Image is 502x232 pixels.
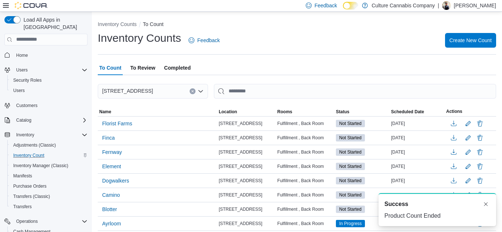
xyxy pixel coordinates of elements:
button: Users [13,66,31,74]
div: Fulfillment , Back Room [276,219,334,228]
button: Fernway [99,147,125,158]
span: Finca [102,134,115,141]
button: Inventory Count [7,150,90,161]
button: Ayrloom [99,218,124,229]
span: Inventory [13,130,87,139]
span: Feedback [197,37,220,44]
button: Location [217,107,276,116]
span: To Review [130,60,155,75]
a: Adjustments (Classic) [10,141,59,150]
span: [STREET_ADDRESS] [219,163,262,169]
span: Home [16,52,28,58]
span: Ayrloom [102,220,121,227]
button: Purchase Orders [7,181,90,191]
a: Transfers (Classic) [10,192,53,201]
span: Manifests [13,173,32,179]
span: Location [219,109,237,115]
button: Transfers [7,202,90,212]
button: Dogwalkers [99,175,132,186]
button: Customers [1,100,90,111]
span: To Count [99,60,121,75]
div: [DATE] [390,176,445,185]
button: Element [99,161,124,172]
span: Camino [102,191,120,199]
span: Feedback [315,2,337,9]
button: Delete [476,162,484,171]
span: In Progress [336,220,365,227]
span: Users [10,86,87,95]
span: Users [13,88,25,93]
span: Not Started [339,163,362,170]
div: Fulfillment , Back Room [276,191,334,199]
p: | [438,1,439,10]
span: Not Started [336,177,365,184]
nav: An example of EuiBreadcrumbs [98,21,496,29]
span: Home [13,51,87,60]
div: [DATE] [390,162,445,171]
span: Users [16,67,28,73]
span: Name [99,109,111,115]
button: Blotter [99,204,120,215]
button: Inventory Manager (Classic) [7,161,90,171]
span: Actions [446,108,462,114]
span: Not Started [339,192,362,198]
span: Transfers [10,202,87,211]
span: Completed [164,60,191,75]
span: Dogwalkers [102,177,129,184]
div: [DATE] [390,119,445,128]
div: Fulfillment , Back Room [276,176,334,185]
div: Fulfillment , Back Room [276,133,334,142]
button: Catalog [1,115,90,125]
input: Dark Mode [343,2,358,10]
span: Not Started [339,135,362,141]
span: Operations [16,218,38,224]
span: Purchase Orders [13,183,47,189]
span: Not Started [336,163,365,170]
div: [DATE] [390,133,445,142]
a: Feedback [186,33,223,48]
span: Catalog [16,117,31,123]
span: Adjustments (Classic) [10,141,87,150]
button: Delete [476,176,484,185]
h1: Inventory Counts [98,31,181,45]
span: Not Started [339,120,362,127]
span: Not Started [336,134,365,141]
div: [DATE] [390,148,445,156]
span: Create New Count [449,37,492,44]
span: Inventory Count [10,151,87,160]
span: [STREET_ADDRESS] [219,221,262,227]
span: Manifests [10,172,87,180]
button: Inventory [13,130,37,139]
button: Security Roles [7,75,90,85]
span: [STREET_ADDRESS] [102,86,153,95]
span: Not Started [336,191,365,199]
button: Rooms [276,107,334,116]
button: Edit count details [464,132,473,143]
div: Fulfillment , Back Room [276,162,334,171]
span: [STREET_ADDRESS] [219,135,262,141]
button: Operations [1,216,90,227]
button: Inventory Counts [98,21,137,27]
button: Transfers (Classic) [7,191,90,202]
button: Home [1,50,90,60]
span: Transfers [13,204,32,210]
span: Security Roles [13,77,42,83]
span: Not Started [336,120,365,127]
span: Success [384,200,408,209]
a: Inventory Count [10,151,47,160]
button: Open list of options [198,88,204,94]
a: Users [10,86,28,95]
button: Edit count details [464,175,473,186]
span: Florist Farms [102,120,132,127]
button: Name [98,107,217,116]
div: Product Count Ended [384,211,490,220]
span: Operations [13,217,87,226]
div: Chad Denson [442,1,451,10]
a: Security Roles [10,76,44,85]
span: Transfers (Classic) [13,194,50,199]
span: Inventory Manager (Classic) [13,163,68,169]
a: Home [13,51,31,60]
div: Fulfillment , Back Room [276,205,334,214]
button: Delete [476,133,484,142]
button: Florist Farms [99,118,135,129]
